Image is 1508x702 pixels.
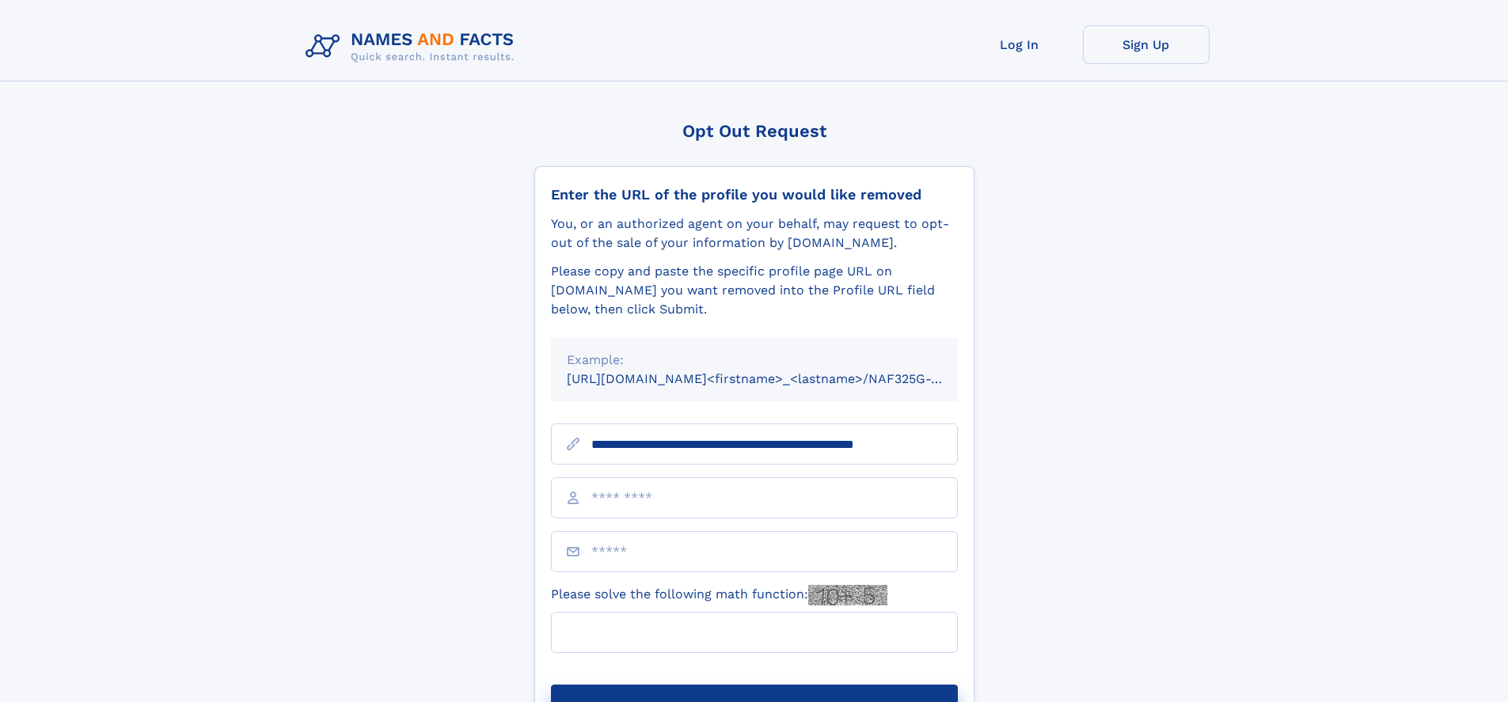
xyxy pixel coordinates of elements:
label: Please solve the following math function: [551,585,887,605]
div: Opt Out Request [534,121,974,141]
img: Logo Names and Facts [299,25,527,68]
a: Log In [956,25,1083,64]
div: You, or an authorized agent on your behalf, may request to opt-out of the sale of your informatio... [551,214,958,252]
small: [URL][DOMAIN_NAME]<firstname>_<lastname>/NAF325G-xxxxxxxx [567,371,988,386]
div: Example: [567,351,942,370]
div: Enter the URL of the profile you would like removed [551,186,958,203]
a: Sign Up [1083,25,1210,64]
div: Please copy and paste the specific profile page URL on [DOMAIN_NAME] you want removed into the Pr... [551,262,958,319]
